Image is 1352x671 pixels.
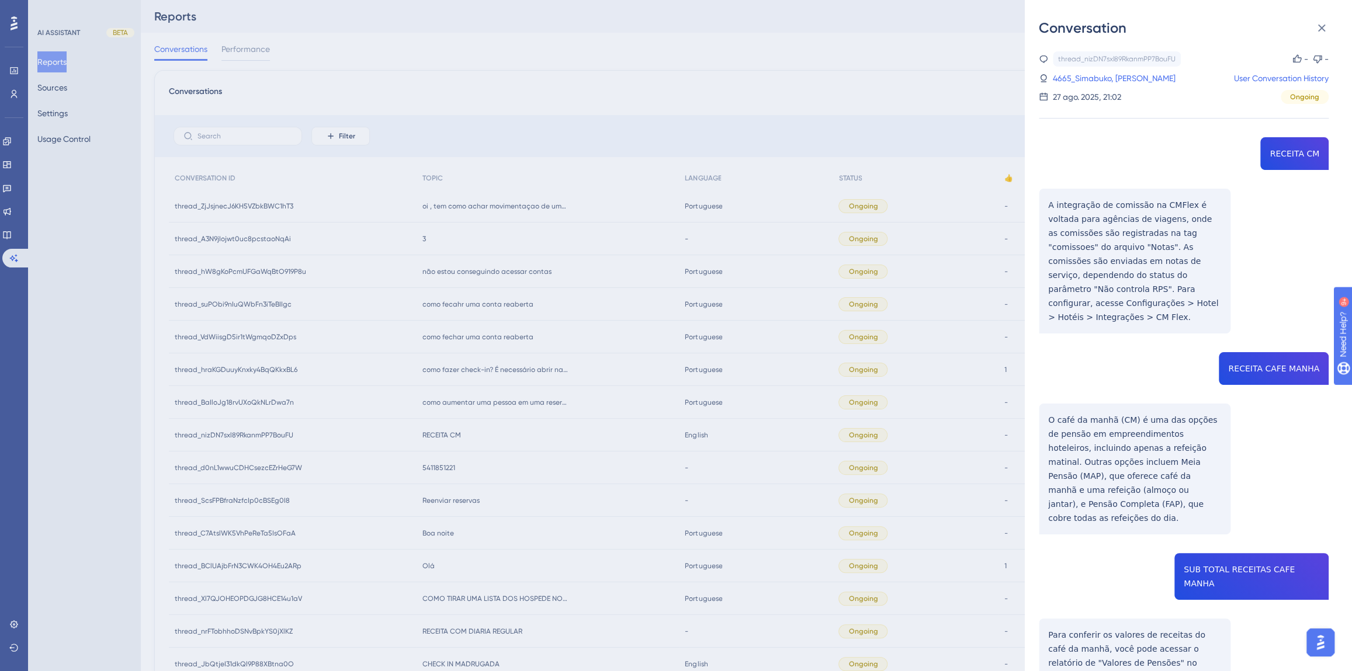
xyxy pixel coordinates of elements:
[1039,19,1338,37] div: Conversation
[1053,90,1121,104] div: 27 ago. 2025, 21:02
[1058,54,1176,64] div: thread_nizDN7sxl89RkanmPP7BouFU
[27,3,73,17] span: Need Help?
[1304,52,1308,66] div: -
[1234,71,1329,85] a: User Conversation History
[1325,52,1329,66] div: -
[1053,71,1176,85] a: 4665_Simabuko, [PERSON_NAME]
[1290,92,1319,102] span: Ongoing
[79,6,86,15] div: 9+
[1303,625,1338,660] iframe: UserGuiding AI Assistant Launcher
